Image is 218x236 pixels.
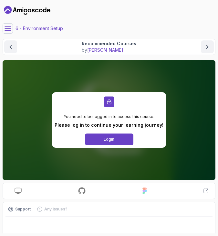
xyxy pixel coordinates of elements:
p: 6 - Environment Setup [16,25,63,32]
button: Login [85,134,133,145]
span: [PERSON_NAME] [87,47,123,53]
div: Login [104,137,114,142]
a: Dashboard [4,5,50,16]
p: Please log in to continue your learning journey! [55,122,163,128]
p: Recommended Courses [82,40,136,47]
button: Support button [5,205,33,214]
button: previous content [4,40,17,53]
p: Support [15,207,31,212]
p: You need to be logged in to access this course. [55,114,163,119]
button: next content [201,40,214,53]
p: Any issues? [44,207,67,212]
p: by [82,47,136,53]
